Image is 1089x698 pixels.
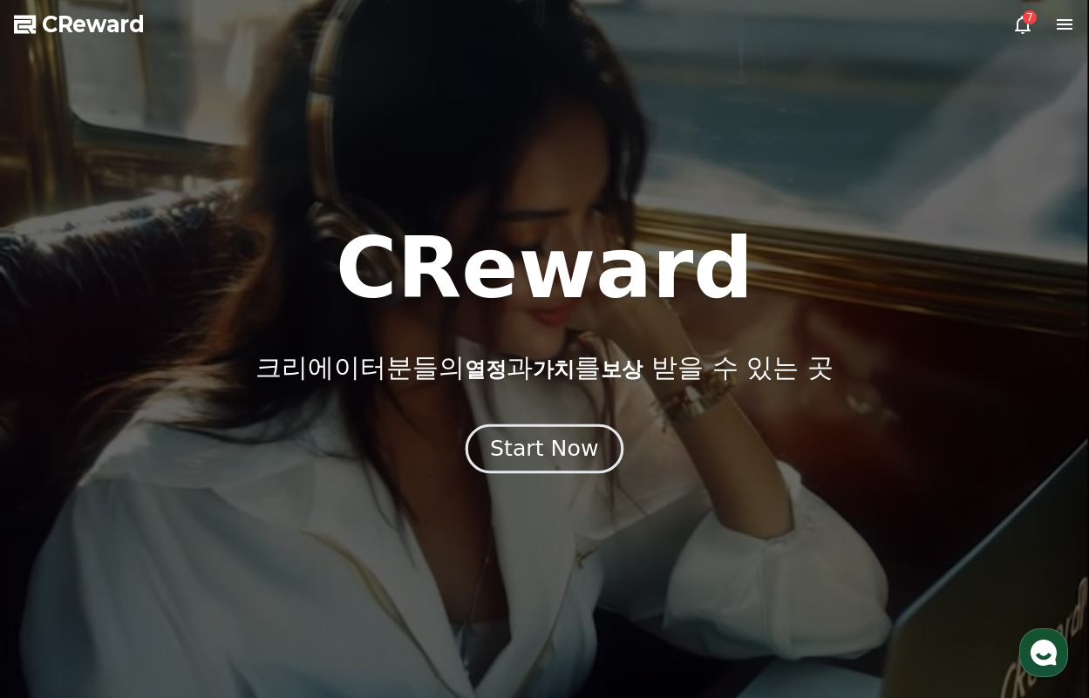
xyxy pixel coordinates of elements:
p: 크리에이터분들의 과 를 받을 수 있는 곳 [255,352,833,383]
span: 대화 [160,579,180,593]
span: 열정 [465,357,507,382]
a: CReward [14,10,145,38]
a: 7 [1012,14,1033,35]
span: 설정 [269,579,290,593]
a: 설정 [225,552,335,596]
a: 대화 [115,552,225,596]
div: Start Now [490,434,598,464]
div: 7 [1023,10,1037,24]
span: 가치 [533,357,575,382]
span: 홈 [55,579,65,593]
span: CReward [42,10,145,38]
a: Start Now [469,443,620,459]
h1: CReward [336,227,753,310]
a: 홈 [5,552,115,596]
button: Start Now [466,424,623,473]
span: 보상 [601,357,643,382]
